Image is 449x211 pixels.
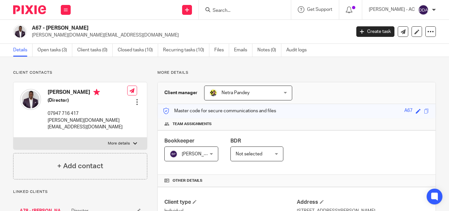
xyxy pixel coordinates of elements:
p: [PERSON_NAME] - AC [369,6,415,13]
a: Files [214,44,229,57]
span: BDR [230,138,241,144]
img: Screenshot%202025-08-18%20171408.png [13,25,27,39]
span: [PERSON_NAME] [182,152,218,156]
p: Linked clients [13,189,147,195]
h5: (Director) [48,97,127,104]
p: [PERSON_NAME][DOMAIN_NAME][EMAIL_ADDRESS][DOMAIN_NAME] [32,32,346,39]
img: Screenshot%202025-08-18%20171408.png [20,89,41,110]
span: Bookkeeper [164,138,195,144]
p: 07947 716 417 [48,110,127,117]
span: Get Support [307,7,332,12]
img: Netra-New-Starbridge-Yellow.jpg [209,89,217,97]
p: More details [157,70,436,75]
h4: Address [297,199,429,206]
h4: [PERSON_NAME] [48,89,127,97]
h4: Client type [164,199,296,206]
span: Team assignments [173,121,212,127]
p: Master code for secure communications and files [163,108,276,114]
a: Audit logs [286,44,312,57]
h2: A67 - [PERSON_NAME] [32,25,284,32]
h3: Client manager [164,90,198,96]
p: More details [108,141,130,146]
a: Open tasks (3) [37,44,72,57]
span: Netra Pandey [222,91,249,95]
img: svg%3E [170,150,177,158]
span: Not selected [236,152,262,156]
input: Search [212,8,271,14]
h4: + Add contact [57,161,103,171]
div: A67 [404,107,413,115]
p: [PERSON_NAME][DOMAIN_NAME][EMAIL_ADDRESS][DOMAIN_NAME] [48,117,127,131]
i: Primary [93,89,100,95]
p: Client contacts [13,70,147,75]
a: Create task [356,26,394,37]
a: Emails [234,44,252,57]
a: Recurring tasks (10) [163,44,209,57]
a: Client tasks (0) [77,44,113,57]
img: svg%3E [418,5,429,15]
span: Other details [173,178,202,183]
a: Notes (0) [257,44,281,57]
a: Details [13,44,33,57]
img: Pixie [13,5,46,14]
a: Closed tasks (10) [118,44,158,57]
